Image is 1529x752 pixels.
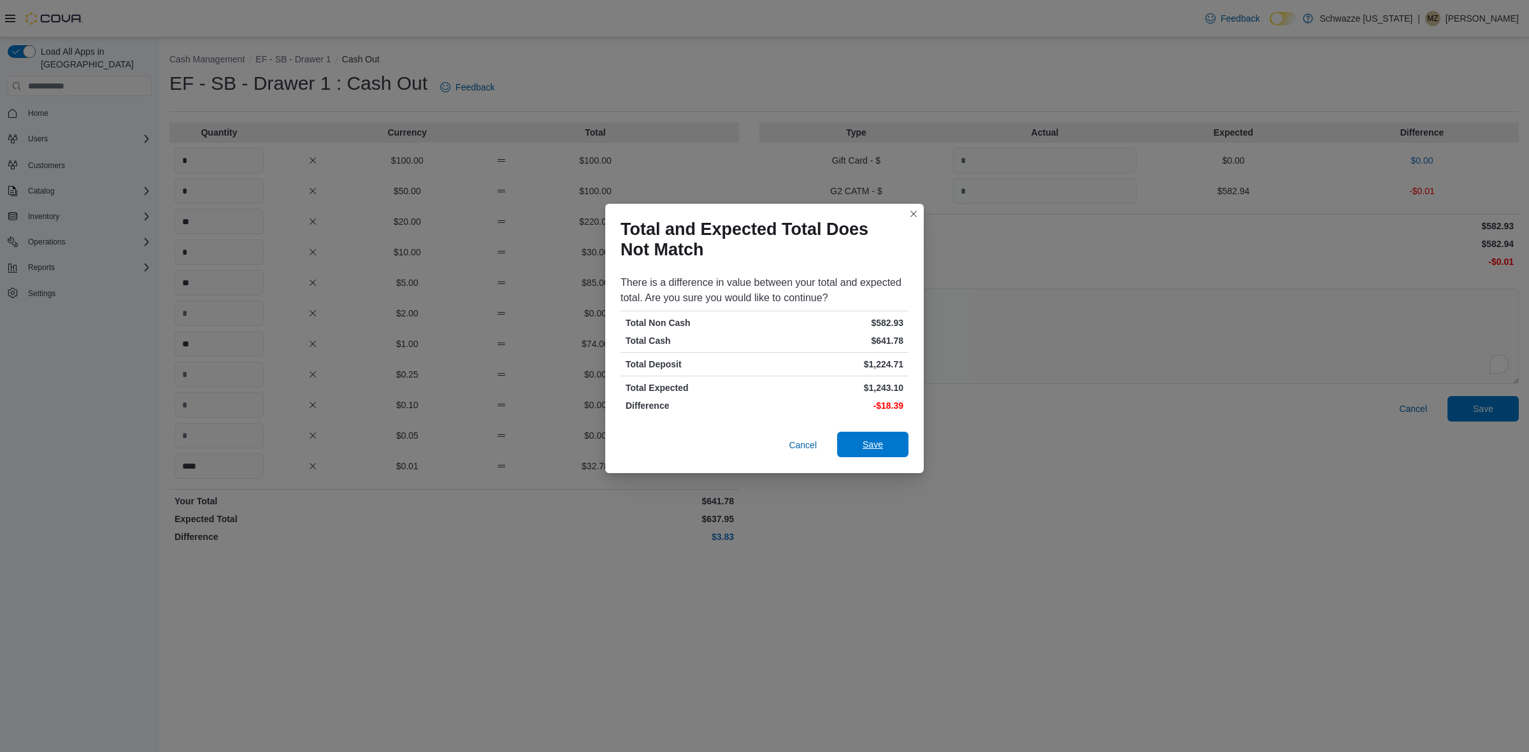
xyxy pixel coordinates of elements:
button: Cancel [784,432,822,458]
p: Total Non Cash [626,316,762,329]
p: $641.78 [767,334,903,347]
p: Total Cash [626,334,762,347]
p: Total Deposit [626,358,762,371]
span: Save [863,438,883,451]
p: Difference [626,399,762,412]
div: There is a difference in value between your total and expected total. Are you sure you would like... [621,275,908,306]
p: $1,243.10 [767,381,903,394]
p: $1,224.71 [767,358,903,371]
p: Total Expected [626,381,762,394]
p: $582.93 [767,316,903,329]
p: -$18.39 [767,399,903,412]
button: Save [837,432,908,457]
button: Closes this modal window [906,206,921,222]
h1: Total and Expected Total Does Not Match [621,219,898,260]
span: Cancel [789,439,817,451]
